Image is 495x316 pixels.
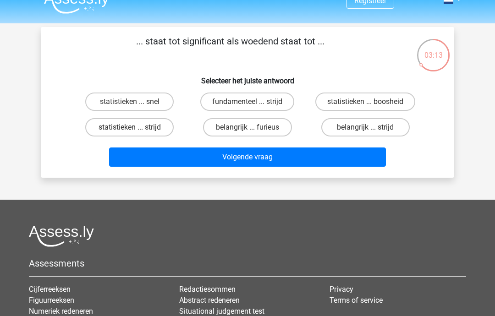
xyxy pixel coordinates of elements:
[109,147,386,167] button: Volgende vraag
[179,296,240,305] a: Abstract redeneren
[200,93,294,111] label: fundamenteel ... strijd
[55,34,405,62] p: ... staat tot significant als woedend staat tot ...
[321,118,410,136] label: belangrijk ... strijd
[85,93,174,111] label: statistieken ... snel
[29,296,74,305] a: Figuurreeksen
[29,225,94,247] img: Assessly logo
[29,258,466,269] h5: Assessments
[29,307,93,316] a: Numeriek redeneren
[203,118,291,136] label: belangrijk ... furieus
[179,285,236,294] a: Redactiesommen
[416,38,451,61] div: 03:13
[330,285,353,294] a: Privacy
[55,69,440,85] h6: Selecteer het juiste antwoord
[29,285,71,294] a: Cijferreeksen
[315,93,415,111] label: statistieken ... boosheid
[330,296,383,305] a: Terms of service
[179,307,264,316] a: Situational judgement test
[85,118,174,136] label: statistieken ... strijd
